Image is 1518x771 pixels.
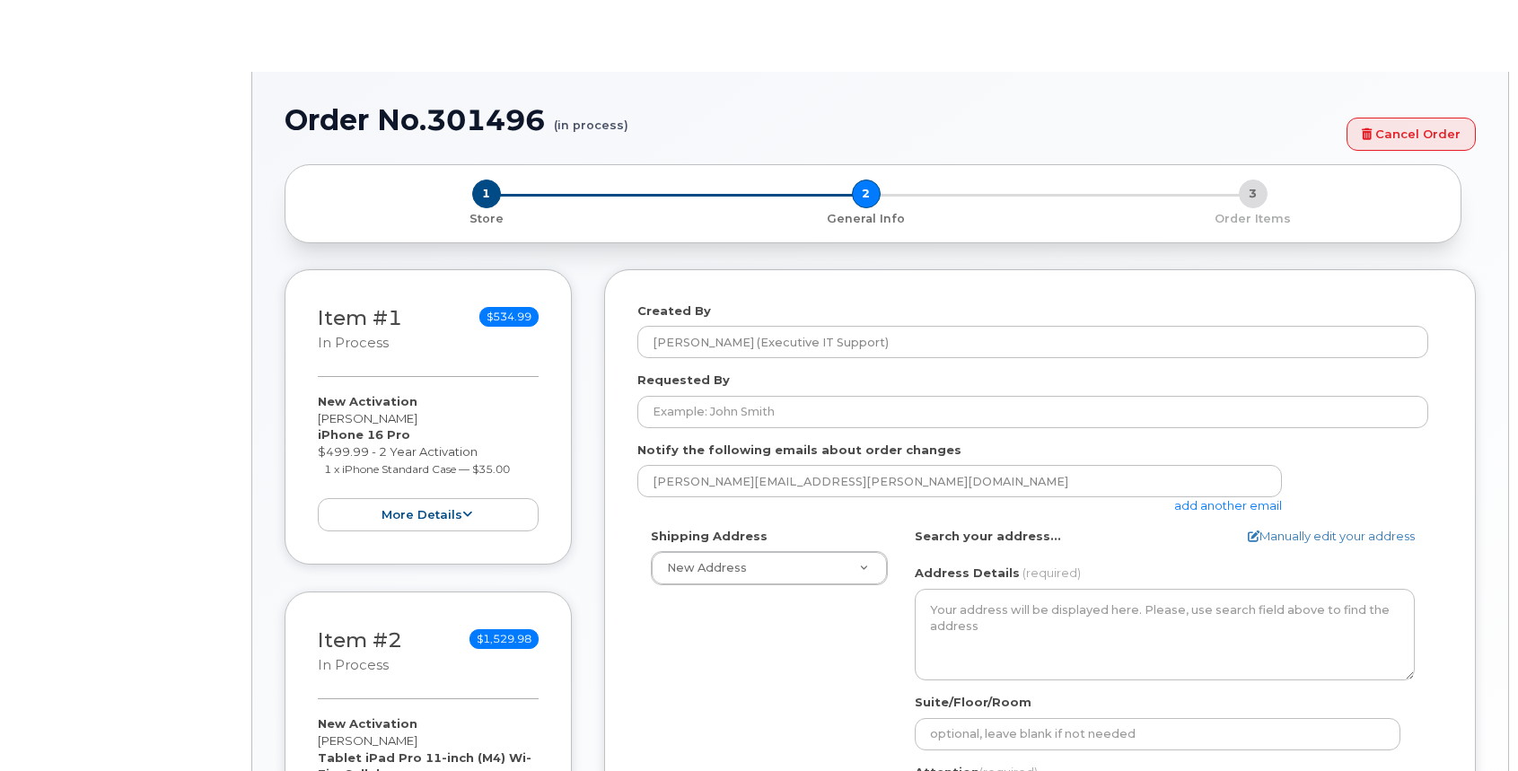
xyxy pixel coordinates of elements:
h1: Order No.301496 [285,104,1338,136]
span: (required) [1022,565,1081,580]
small: (in process) [554,104,628,132]
input: Example: John Smith [637,396,1428,428]
strong: New Activation [318,394,417,408]
a: New Address [652,552,887,584]
input: optional, leave blank if not needed [915,718,1400,750]
small: 1 x iPhone Standard Case — $35.00 [324,462,510,476]
label: Suite/Floor/Room [915,694,1031,711]
strong: iPhone 16 Pro [318,427,410,442]
label: Notify the following emails about order changes [637,442,961,459]
p: Store [307,211,665,227]
small: in process [318,657,389,673]
span: 1 [472,180,501,208]
span: $1,529.98 [469,629,539,649]
label: Requested By [637,372,730,389]
h3: Item #2 [318,629,402,675]
label: Shipping Address [651,528,768,545]
small: in process [318,335,389,351]
label: Search your address... [915,528,1061,545]
strong: New Activation [318,716,417,731]
div: [PERSON_NAME] $499.99 - 2 Year Activation [318,393,539,531]
button: more details [318,498,539,531]
a: Cancel Order [1347,118,1476,151]
a: add another email [1174,498,1282,513]
span: New Address [667,561,747,574]
label: Created By [637,302,711,320]
span: $534.99 [479,307,539,327]
a: 1 Store [300,208,672,227]
a: Manually edit your address [1248,528,1415,545]
input: Example: john@appleseed.com [637,465,1282,497]
label: Address Details [915,565,1020,582]
h3: Item #1 [318,307,402,353]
